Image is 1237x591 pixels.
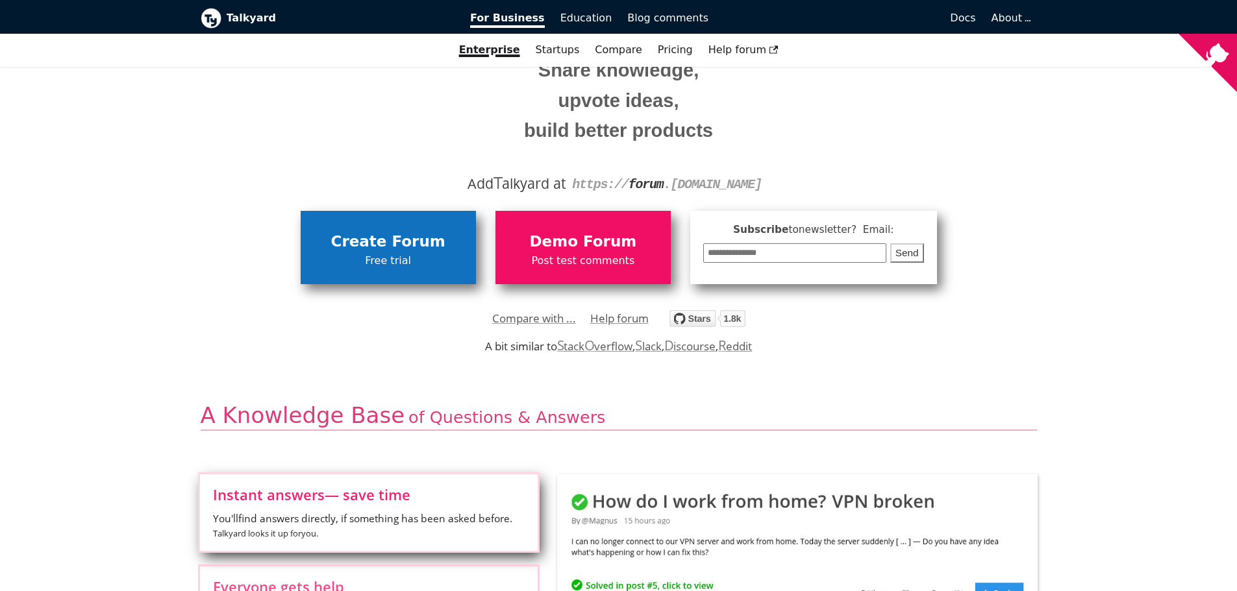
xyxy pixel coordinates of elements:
span: Create Forum [307,230,469,254]
a: Compare [595,43,642,56]
span: Post test comments [502,252,664,269]
a: Enterprise [451,39,528,61]
span: For Business [470,12,545,28]
small: Share knowledge, [210,55,1027,86]
span: Free trial [307,252,469,269]
a: Pricing [650,39,701,61]
small: Talkyard looks it up for you . [213,527,318,539]
span: S [557,336,564,354]
a: Blog comments [619,7,716,29]
span: Blog comments [627,12,708,24]
b: Talkyard [227,10,453,27]
span: to newsletter ? Email: [788,224,893,235]
a: Education [553,7,620,29]
a: Docs [716,7,984,29]
a: Help forum [701,39,786,61]
a: Create ForumFree trial [301,211,476,283]
span: Instant answers — save time [213,487,525,501]
span: Subscribe [703,222,924,238]
a: StackOverflow [557,339,633,354]
a: Star debiki/talkyard on GitHub [669,312,745,331]
div: Add alkyard at [210,173,1027,195]
small: upvote ideas, [210,86,1027,116]
a: Startups [528,39,588,61]
span: You'll find answers directly, if something has been asked before. [213,511,525,541]
img: talkyard.svg [669,310,745,327]
a: Talkyard logoTalkyard [201,8,453,29]
span: T [494,171,503,194]
span: R [718,336,727,354]
span: S [635,336,642,354]
button: Send [890,243,924,263]
img: Talkyard logo [201,8,221,29]
a: For Business [462,7,553,29]
span: Demo Forum [502,230,664,254]
span: Help forum [708,43,779,56]
h2: A Knowledge Base [201,402,1037,431]
a: Reddit [718,339,752,354]
code: https:// . [DOMAIN_NAME] [572,177,762,192]
strong: forum [629,177,664,192]
small: build better products [210,115,1027,146]
a: About [992,12,1029,24]
a: Demo ForumPost test comments [495,211,671,283]
span: Docs [950,12,975,24]
a: Slack [635,339,661,354]
span: O [584,336,595,354]
a: Help forum [590,309,649,328]
span: Education [560,12,612,24]
span: D [664,336,674,354]
a: Compare with ... [492,309,576,328]
span: of Questions & Answers [408,407,605,427]
a: Discourse [664,339,716,354]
